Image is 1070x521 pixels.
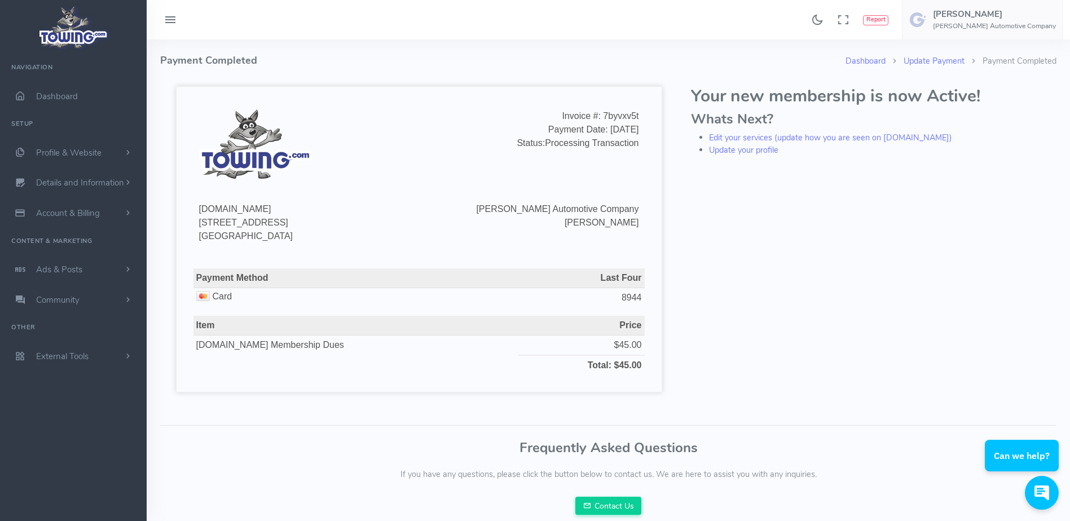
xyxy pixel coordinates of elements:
[358,234,485,254] td: Price
[358,254,485,274] td: $45.00
[846,55,886,67] a: Dashboard
[358,206,485,235] td: 8944
[709,144,778,156] a: Update your profile
[36,3,112,51] img: logo
[36,118,202,184] td: [DOMAIN_NAME] [STREET_ADDRESS] [GEOGRAPHIC_DATA]
[691,87,1056,106] h2: Your new membership is now Active!
[39,28,152,97] img: Towing.com logo
[33,187,358,206] td: Payment Method
[36,294,80,306] span: Community
[909,11,927,29] img: user-image
[709,132,952,143] a: Edit your services (update how you are seen on [DOMAIN_NAME])
[358,187,485,206] td: Last Four
[160,39,846,82] h4: Payment Completed
[250,25,482,112] td: Invoice #: 7byvxv5t Payment Date: [DATE] Status:
[36,147,102,158] span: Profile & Website
[863,15,888,25] button: Report
[976,409,1070,521] iframe: Conversations
[933,23,1056,30] h6: [PERSON_NAME] Automotive Company
[33,234,358,254] td: Item
[33,254,358,274] td: [DOMAIN_NAME] Membership Dues
[36,264,82,275] span: Ads & Posts
[36,207,100,219] span: Account & Billing
[160,469,1056,481] p: If you have any questions, please click the button below to contact us. We are here to assist you...
[575,497,642,515] a: Contact Us
[160,440,1056,455] h3: Frequently Asked Questions
[904,55,965,67] a: Update Payment
[201,118,481,184] td: [PERSON_NAME] Automotive Company [PERSON_NAME]
[385,56,478,66] span: Processing Transaction
[933,10,1056,19] h5: [PERSON_NAME]
[36,208,355,222] div: Card
[691,112,1056,126] h3: Whats Next?
[36,91,78,102] span: Dashboard
[358,273,485,293] td: Total: $45.00
[36,178,124,189] span: Details and Information
[36,351,89,362] span: External Tools
[965,55,1056,68] li: Payment Completed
